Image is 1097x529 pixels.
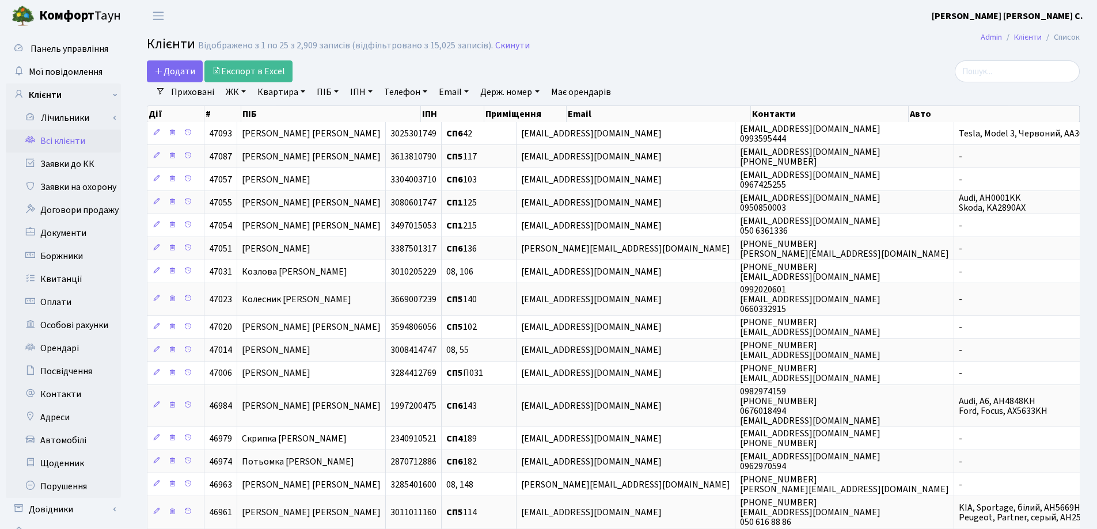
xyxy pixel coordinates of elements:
[521,242,730,255] span: [PERSON_NAME][EMAIL_ADDRESS][DOMAIN_NAME]
[446,432,477,445] span: 189
[242,196,381,209] span: [PERSON_NAME] [PERSON_NAME]
[446,242,477,255] span: 136
[6,337,121,360] a: Орендарі
[740,169,880,191] span: [EMAIL_ADDRESS][DOMAIN_NAME] 0967425255
[959,321,962,334] span: -
[446,242,463,255] b: СП6
[446,150,463,163] b: СП5
[390,173,436,186] span: 3304003710
[242,344,310,357] span: [PERSON_NAME]
[959,219,962,232] span: -
[567,106,751,122] th: Email
[390,265,436,278] span: 3010205229
[242,219,381,232] span: [PERSON_NAME] [PERSON_NAME]
[144,6,173,25] button: Переключити навігацію
[209,506,232,519] span: 46961
[6,268,121,291] a: Квитанції
[12,5,35,28] img: logo.png
[390,196,436,209] span: 3080601747
[13,106,121,130] a: Лічильники
[959,150,962,163] span: -
[390,344,436,357] span: 3008414747
[932,9,1083,23] a: [PERSON_NAME] [PERSON_NAME] С.
[147,106,204,122] th: Дії
[740,283,880,315] span: 0992020601 [EMAIL_ADDRESS][DOMAIN_NAME] 0660332915
[242,506,381,519] span: [PERSON_NAME] [PERSON_NAME]
[6,314,121,337] a: Особові рахунки
[209,127,232,140] span: 47093
[446,173,463,186] b: СП6
[959,367,962,380] span: -
[242,478,381,491] span: [PERSON_NAME] [PERSON_NAME]
[6,37,121,60] a: Панель управління
[751,106,909,122] th: Контакти
[434,82,473,102] a: Email
[959,455,962,468] span: -
[521,432,662,445] span: [EMAIL_ADDRESS][DOMAIN_NAME]
[446,219,463,232] b: СП1
[446,127,472,140] span: 42
[242,173,310,186] span: [PERSON_NAME]
[242,321,381,334] span: [PERSON_NAME] [PERSON_NAME]
[6,199,121,222] a: Договори продажу
[740,316,880,338] span: [PHONE_NUMBER] [EMAIL_ADDRESS][DOMAIN_NAME]
[390,455,436,468] span: 2870712886
[740,215,880,237] span: [EMAIL_ADDRESS][DOMAIN_NAME] 050 6361336
[446,196,463,209] b: СП1
[390,293,436,306] span: 3669007239
[959,293,962,306] span: -
[521,219,662,232] span: [EMAIL_ADDRESS][DOMAIN_NAME]
[204,106,241,122] th: #
[446,344,469,357] span: 08, 55
[740,238,949,260] span: [PHONE_NUMBER] [PERSON_NAME][EMAIL_ADDRESS][DOMAIN_NAME]
[6,83,121,106] a: Клієнти
[963,25,1097,50] nav: breadcrumb
[521,173,662,186] span: [EMAIL_ADDRESS][DOMAIN_NAME]
[446,219,477,232] span: 215
[446,506,477,519] span: 114
[521,127,662,140] span: [EMAIL_ADDRESS][DOMAIN_NAME]
[446,293,477,306] span: 140
[390,399,436,412] span: 1997200475
[253,82,310,102] a: Квартира
[6,452,121,475] a: Щоденник
[6,130,121,153] a: Всі клієнти
[209,173,232,186] span: 47057
[379,82,432,102] a: Телефон
[446,478,473,491] span: 08, 148
[6,176,121,199] a: Заявки на охорону
[6,360,121,383] a: Посвідчення
[740,146,880,168] span: [EMAIL_ADDRESS][DOMAIN_NAME] [PHONE_NUMBER]
[209,196,232,209] span: 47055
[6,245,121,268] a: Боржники
[476,82,544,102] a: Держ. номер
[959,192,1026,214] span: Audi, AH0001KK Skoda, KA2890AX
[446,127,463,140] b: СП6
[446,367,483,380] span: П031
[39,6,121,26] span: Таун
[955,60,1080,82] input: Пошук...
[242,150,381,163] span: [PERSON_NAME] [PERSON_NAME]
[6,383,121,406] a: Контакти
[241,106,421,122] th: ПІБ
[204,60,293,82] a: Експорт в Excel
[6,153,121,176] a: Заявки до КК
[740,192,880,214] span: [EMAIL_ADDRESS][DOMAIN_NAME] 0950850003
[446,196,477,209] span: 125
[521,399,662,412] span: [EMAIL_ADDRESS][DOMAIN_NAME]
[740,123,880,145] span: [EMAIL_ADDRESS][DOMAIN_NAME] 0993595444
[312,82,343,102] a: ПІБ
[909,106,1080,122] th: Авто
[209,478,232,491] span: 46963
[209,344,232,357] span: 47014
[6,406,121,429] a: Адреси
[390,150,436,163] span: 3613810790
[959,173,962,186] span: -
[959,265,962,278] span: -
[740,450,880,473] span: [EMAIL_ADDRESS][DOMAIN_NAME] 0962970594
[39,6,94,25] b: Комфорт
[959,242,962,255] span: -
[346,82,377,102] a: ІПН
[242,293,351,306] span: Колесник [PERSON_NAME]
[446,150,477,163] span: 117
